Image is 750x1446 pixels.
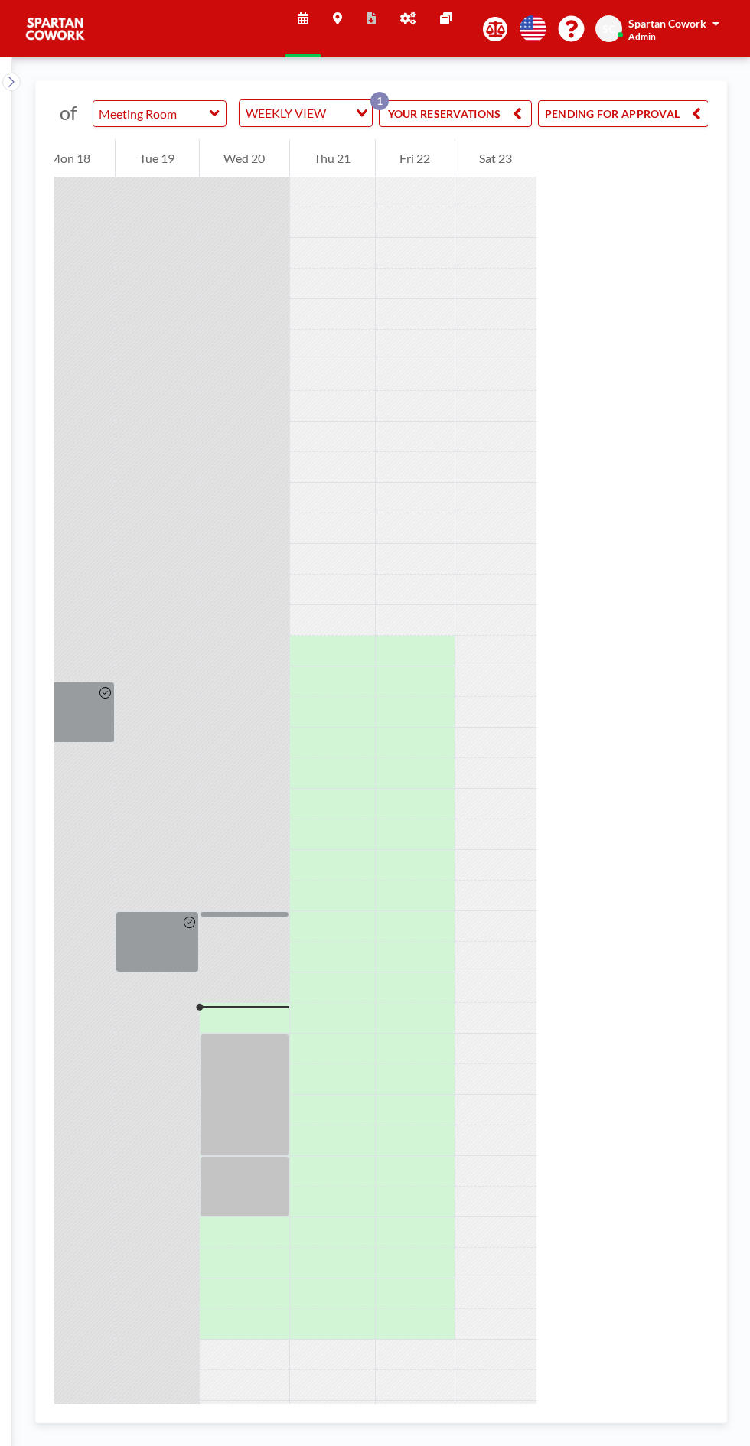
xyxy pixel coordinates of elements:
[602,22,615,36] span: SC
[379,100,532,127] button: YOUR RESERVATIONS1
[370,92,389,110] p: 1
[243,103,329,123] span: WEEKLY VIEW
[240,100,372,126] div: Search for option
[538,100,709,127] button: PENDING FOR APPROVAL
[25,139,115,177] div: Mon 18
[376,139,455,177] div: Fri 22
[93,101,210,126] input: Meeting Room
[200,139,289,177] div: Wed 20
[116,139,199,177] div: Tue 19
[24,14,86,44] img: organization-logo
[60,101,77,125] span: of
[455,139,536,177] div: Sat 23
[290,139,375,177] div: Thu 21
[628,31,656,42] span: Admin
[331,103,347,123] input: Search for option
[628,17,706,30] span: Spartan Cowork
